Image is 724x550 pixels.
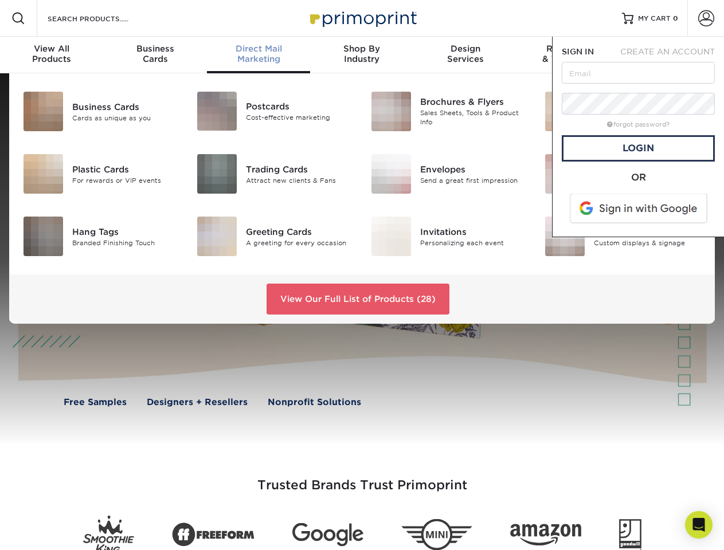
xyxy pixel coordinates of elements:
[562,171,715,184] div: OR
[562,62,715,84] input: Email
[292,523,363,547] img: Google
[27,450,698,506] h3: Trusted Brands Trust Primoprint
[207,44,310,54] span: Direct Mail
[673,14,678,22] span: 0
[103,44,206,64] div: Cards
[414,37,517,73] a: DesignServices
[103,44,206,54] span: Business
[207,37,310,73] a: Direct MailMarketing
[638,14,671,23] span: MY CART
[103,37,206,73] a: BusinessCards
[562,47,594,56] span: SIGN IN
[517,44,620,64] div: & Templates
[685,511,713,539] div: Open Intercom Messenger
[620,47,715,56] span: CREATE AN ACCOUNT
[310,37,413,73] a: Shop ByIndustry
[607,121,670,128] a: forgot password?
[207,44,310,64] div: Marketing
[414,44,517,54] span: Design
[310,44,413,64] div: Industry
[310,44,413,54] span: Shop By
[517,37,620,73] a: Resources& Templates
[3,515,97,546] iframe: Google Customer Reviews
[517,44,620,54] span: Resources
[562,135,715,162] a: Login
[510,524,581,546] img: Amazon
[619,519,641,550] img: Goodwill
[305,6,420,30] img: Primoprint
[414,44,517,64] div: Services
[46,11,158,25] input: SEARCH PRODUCTS.....
[267,284,449,315] a: View Our Full List of Products (28)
